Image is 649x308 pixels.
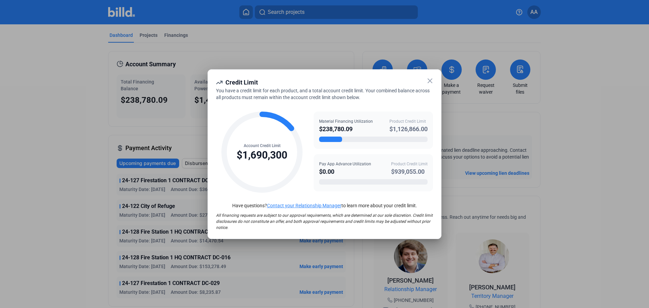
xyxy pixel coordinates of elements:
[232,203,417,208] span: Have questions? to learn more about your credit limit.
[319,167,371,176] div: $0.00
[319,118,373,124] div: Material Financing Utilization
[319,161,371,167] div: Pay App Advance Utilization
[216,88,430,100] span: You have a credit limit for each product, and a total account credit limit. Your combined balance...
[216,213,433,230] span: All financing requests are subject to our approval requirements, which are determined at our sole...
[237,149,287,162] div: $1,690,300
[225,79,258,86] span: Credit Limit
[319,124,373,134] div: $238,780.09
[389,124,428,134] div: $1,126,866.00
[391,161,428,167] div: Product Credit Limit
[389,118,428,124] div: Product Credit Limit
[267,203,341,208] a: Contact your Relationship Manager
[391,167,428,176] div: $939,055.00
[237,143,287,149] div: Account Credit Limit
